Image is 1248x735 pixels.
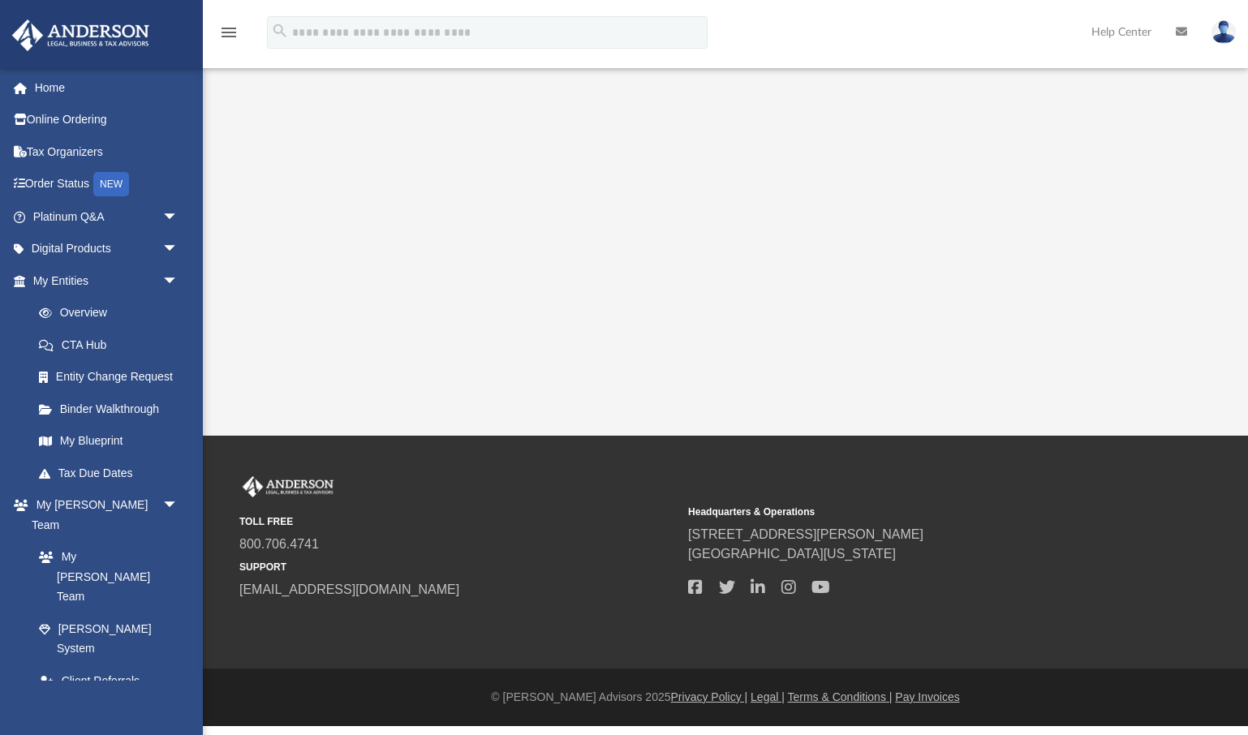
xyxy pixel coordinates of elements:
[239,560,677,574] small: SUPPORT
[11,200,203,233] a: Platinum Q&Aarrow_drop_down
[93,172,129,196] div: NEW
[23,664,195,697] a: Client Referrals
[219,23,239,42] i: menu
[271,22,289,40] i: search
[203,689,1248,706] div: © [PERSON_NAME] Advisors 2025
[11,168,203,201] a: Order StatusNEW
[11,135,203,168] a: Tax Organizers
[788,690,893,703] a: Terms & Conditions |
[11,489,195,541] a: My [PERSON_NAME] Teamarrow_drop_down
[162,200,195,234] span: arrow_drop_down
[23,393,203,425] a: Binder Walkthrough
[239,476,337,497] img: Anderson Advisors Platinum Portal
[688,527,923,541] a: [STREET_ADDRESS][PERSON_NAME]
[11,104,203,136] a: Online Ordering
[688,547,896,561] a: [GEOGRAPHIC_DATA][US_STATE]
[219,31,239,42] a: menu
[162,233,195,266] span: arrow_drop_down
[671,690,748,703] a: Privacy Policy |
[23,361,203,393] a: Entity Change Request
[162,264,195,298] span: arrow_drop_down
[11,71,203,104] a: Home
[239,514,677,529] small: TOLL FREE
[7,19,154,51] img: Anderson Advisors Platinum Portal
[688,505,1125,519] small: Headquarters & Operations
[895,690,959,703] a: Pay Invoices
[11,233,203,265] a: Digital Productsarrow_drop_down
[23,457,203,489] a: Tax Due Dates
[11,264,203,297] a: My Entitiesarrow_drop_down
[23,297,203,329] a: Overview
[23,425,195,458] a: My Blueprint
[23,329,203,361] a: CTA Hub
[239,537,319,551] a: 800.706.4741
[751,690,785,703] a: Legal |
[1211,20,1236,44] img: User Pic
[239,582,459,596] a: [EMAIL_ADDRESS][DOMAIN_NAME]
[23,541,187,613] a: My [PERSON_NAME] Team
[162,489,195,522] span: arrow_drop_down
[23,612,195,664] a: [PERSON_NAME] System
